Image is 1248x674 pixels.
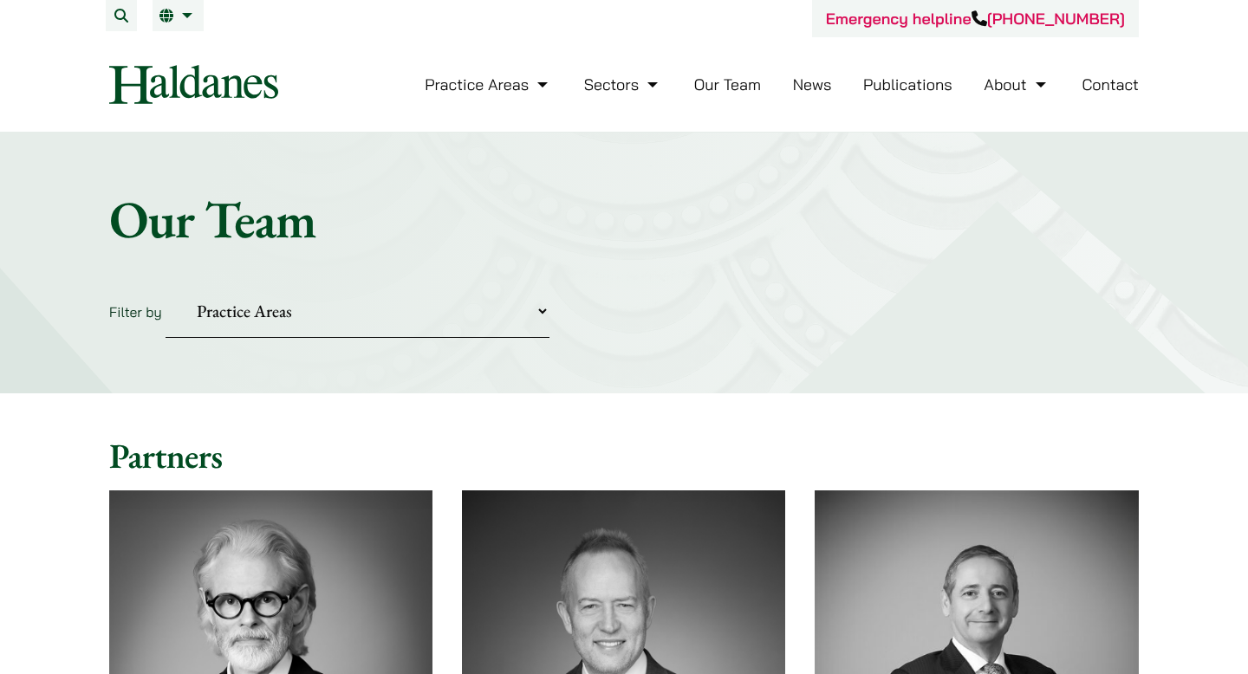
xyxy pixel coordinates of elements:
[863,75,952,94] a: Publications
[584,75,662,94] a: Sectors
[109,303,162,321] label: Filter by
[159,9,197,23] a: EN
[109,65,278,104] img: Logo of Haldanes
[826,9,1125,29] a: Emergency helpline[PHONE_NUMBER]
[109,188,1139,250] h1: Our Team
[984,75,1050,94] a: About
[425,75,552,94] a: Practice Areas
[793,75,832,94] a: News
[109,435,1139,476] h2: Partners
[1082,75,1139,94] a: Contact
[694,75,761,94] a: Our Team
